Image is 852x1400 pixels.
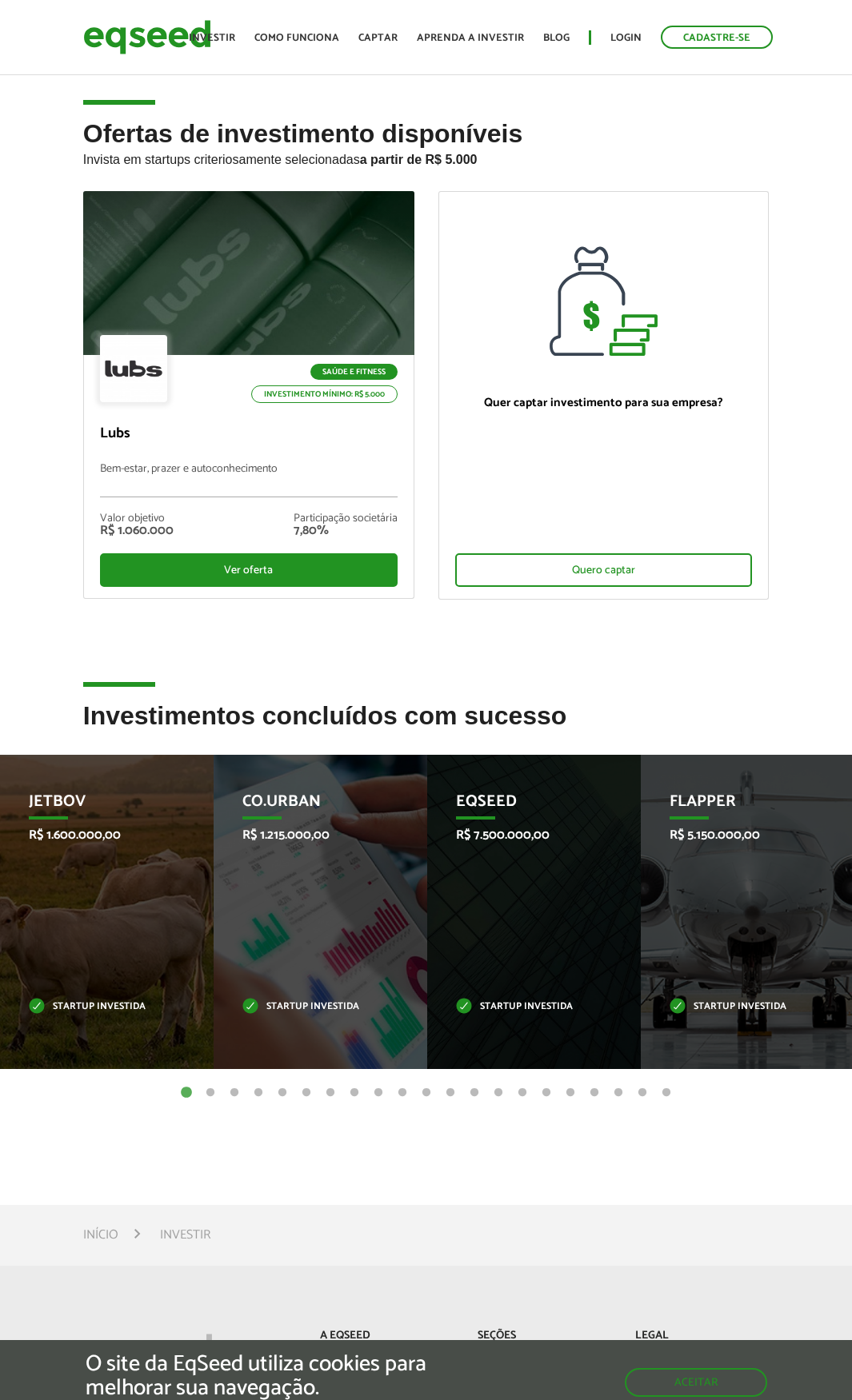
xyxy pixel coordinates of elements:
[543,33,570,43] a: Blog
[322,1085,338,1101] button: 7 of 21
[670,1003,802,1011] p: Startup investida
[29,828,162,843] p: R$ 1.600.000,00
[310,364,398,380] p: Saúde e Fitness
[100,513,174,525] div: Valor objetivo
[100,425,398,443] p: Lubs
[160,1224,210,1246] li: Investir
[83,148,770,167] p: Invista em startups criteriosamente selecionadas
[360,153,478,166] strong: a partir de R$ 5.000
[100,463,398,497] p: Bem-estar, prazer e autoconhecimento
[251,385,398,403] p: Investimento mínimo: R$ 5.000
[466,1085,482,1101] button: 13 of 21
[670,828,802,843] p: R$ 5.150.000,00
[189,33,235,43] a: Investir
[455,396,753,410] p: Quer captar investimento para sua empresa?
[586,1085,602,1101] button: 18 of 21
[562,1085,578,1101] button: 17 of 21
[538,1085,554,1101] button: 16 of 21
[456,828,589,843] p: R$ 7.500.000,00
[658,1085,674,1101] button: 21 of 21
[83,1229,118,1242] a: Início
[394,1085,410,1101] button: 10 of 21
[202,1085,218,1101] button: 2 of 21
[100,553,398,587] div: Ver oferta
[178,1085,194,1101] button: 1 of 21
[242,792,375,820] p: Co.Urban
[610,33,642,43] a: Login
[456,1003,589,1011] p: Startup investida
[274,1085,290,1101] button: 5 of 21
[610,1085,626,1101] button: 19 of 21
[346,1085,362,1101] button: 8 of 21
[320,1330,454,1343] p: A EqSeed
[456,792,589,820] p: EqSeed
[370,1085,386,1101] button: 9 of 21
[661,26,773,49] a: Cadastre-se
[417,33,524,43] a: Aprenda a investir
[438,191,770,600] a: Quer captar investimento para sua empresa? Quero captar
[294,513,398,525] div: Participação societária
[242,828,375,843] p: R$ 1.215.000,00
[83,120,770,191] h2: Ofertas de investimento disponíveis
[29,792,162,820] p: JetBov
[83,702,770,754] h2: Investimentos concluídos com sucesso
[478,1330,611,1343] p: Seções
[242,1003,375,1011] p: Startup investida
[514,1085,530,1101] button: 15 of 21
[83,16,211,58] img: EqSeed
[298,1085,314,1101] button: 6 of 21
[29,1003,162,1011] p: Startup investida
[294,525,398,537] div: 7,80%
[254,33,339,43] a: Como funciona
[490,1085,506,1101] button: 14 of 21
[250,1085,266,1101] button: 4 of 21
[635,1330,769,1343] p: Legal
[625,1368,767,1397] button: Aceitar
[634,1085,650,1101] button: 20 of 21
[83,1330,213,1373] img: EqSeed Logo
[455,553,753,587] div: Quero captar
[670,792,802,820] p: Flapper
[358,33,398,43] a: Captar
[83,191,414,599] a: Saúde e Fitness Investimento mínimo: R$ 5.000 Lubs Bem-estar, prazer e autoconhecimento Valor obj...
[418,1085,434,1101] button: 11 of 21
[100,525,174,537] div: R$ 1.060.000
[442,1085,458,1101] button: 12 of 21
[226,1085,242,1101] button: 3 of 21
